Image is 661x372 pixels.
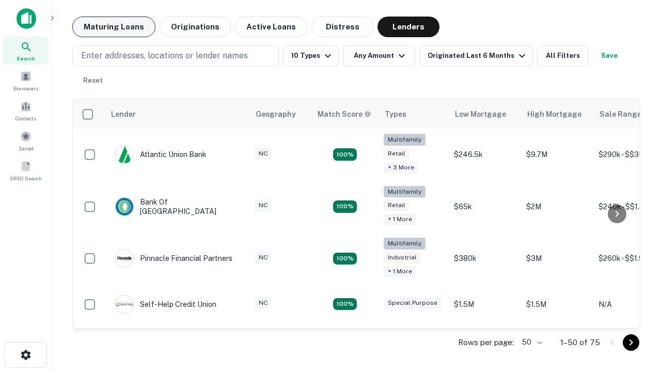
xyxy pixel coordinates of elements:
button: All Filters [537,45,589,66]
button: Active Loans [235,17,307,37]
div: NC [255,199,272,211]
td: $380k [449,233,521,285]
button: Lenders [377,17,439,37]
th: Capitalize uses an advanced AI algorithm to match your search with the best lender. The match sco... [311,100,379,129]
p: Enter addresses, locations or lender names [81,50,248,62]
div: Sale Range [600,108,641,120]
div: Lender [111,108,136,120]
div: + 1 more [384,213,416,225]
img: picture [116,250,133,267]
button: Originated Last 6 Months [419,45,533,66]
div: Multifamily [384,238,426,250]
div: Multifamily [384,134,426,146]
p: Rows per page: [458,336,514,349]
img: picture [116,198,133,215]
div: Matching Properties: 17, hasApolloMatch: undefined [333,200,357,213]
th: High Mortgage [521,100,593,129]
a: Saved [3,127,49,154]
div: 50 [518,335,544,350]
div: Pinnacle Financial Partners [115,249,232,268]
div: Low Mortgage [455,108,506,120]
div: Multifamily [384,186,426,198]
button: 10 Types [283,45,339,66]
p: 1–50 of 75 [560,336,600,349]
div: Retail [384,199,410,211]
span: SREO Search [10,174,42,182]
button: Go to next page [623,334,639,351]
td: $1.5M [449,285,521,324]
td: $65k [449,181,521,233]
a: Borrowers [3,67,49,95]
button: Maturing Loans [72,17,155,37]
div: Matching Properties: 13, hasApolloMatch: undefined [333,253,357,265]
img: picture [116,146,133,163]
div: Matching Properties: 11, hasApolloMatch: undefined [333,298,357,311]
button: Any Amount [343,45,415,66]
div: Types [385,108,406,120]
div: Geography [256,108,296,120]
div: High Mortgage [527,108,581,120]
span: Contacts [15,114,36,122]
span: Saved [19,144,34,152]
button: Distress [311,17,373,37]
button: Reset [76,70,109,91]
td: $9.7M [521,129,593,181]
td: $246.5k [449,129,521,181]
span: Search [17,54,35,63]
div: Matching Properties: 10, hasApolloMatch: undefined [333,148,357,161]
a: Search [3,37,49,65]
div: Self-help Credit Union [115,295,216,314]
button: Enter addresses, locations or lender names [72,45,279,66]
td: $1.5M [521,285,593,324]
th: Geography [249,100,311,129]
iframe: Chat Widget [609,289,661,339]
div: Originated Last 6 Months [428,50,528,62]
a: SREO Search [3,157,49,184]
div: Special Purpose [384,297,442,309]
td: $2M [521,181,593,233]
h6: Match Score [318,109,369,120]
button: Originations [160,17,231,37]
div: Capitalize uses an advanced AI algorithm to match your search with the best lender. The match sco... [318,109,371,120]
div: NC [255,252,272,263]
td: $3M [521,233,593,285]
a: Contacts [3,97,49,125]
div: NC [255,297,272,309]
img: capitalize-icon.png [17,8,36,29]
div: Atlantic Union Bank [115,145,207,164]
div: Industrial [384,252,421,263]
div: Retail [384,148,410,160]
th: Low Mortgage [449,100,521,129]
button: Save your search to get updates of matches that match your search criteria. [593,45,626,66]
th: Lender [105,100,249,129]
img: picture [116,296,133,313]
div: + 1 more [384,266,416,277]
div: NC [255,148,272,160]
th: Types [379,100,449,129]
span: Borrowers [13,84,38,92]
div: Bank Of [GEOGRAPHIC_DATA] [115,197,239,216]
div: + 3 more [384,162,418,174]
